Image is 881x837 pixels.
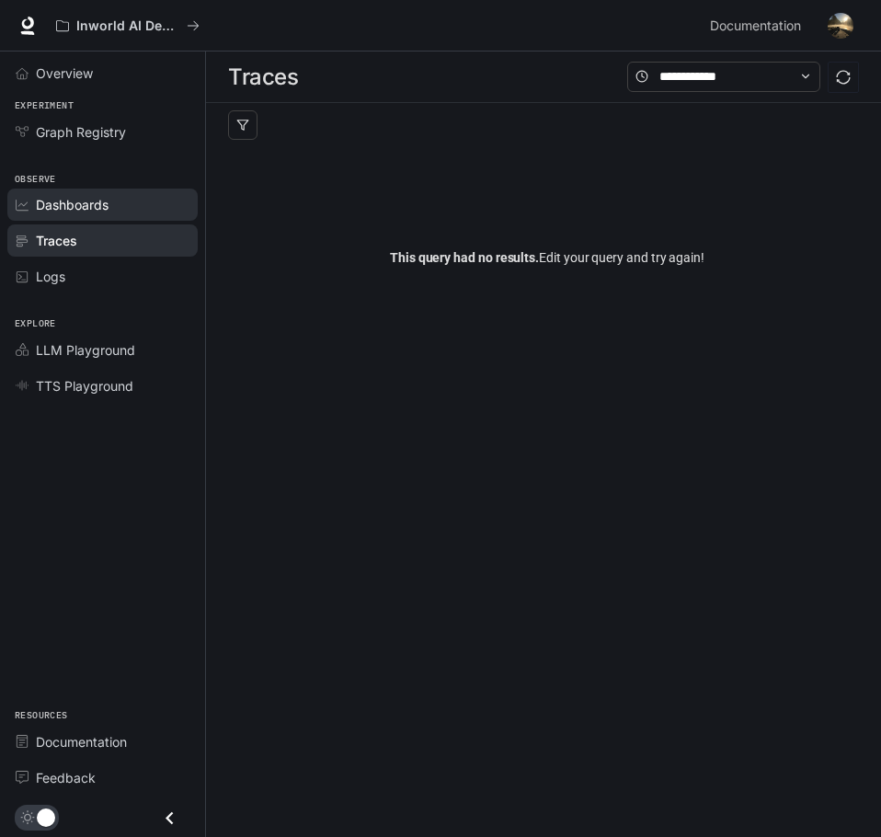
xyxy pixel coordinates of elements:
[7,224,198,257] a: Traces
[36,231,77,250] span: Traces
[76,18,179,34] p: Inworld AI Demos
[36,768,96,787] span: Feedback
[7,370,198,402] a: TTS Playground
[822,7,859,44] button: User avatar
[7,116,198,148] a: Graph Registry
[390,250,539,265] span: This query had no results.
[36,732,127,751] span: Documentation
[7,57,198,89] a: Overview
[36,63,93,83] span: Overview
[703,7,815,44] a: Documentation
[36,195,109,214] span: Dashboards
[836,70,851,85] span: sync
[828,13,853,39] img: User avatar
[7,726,198,758] a: Documentation
[710,15,801,38] span: Documentation
[36,122,126,142] span: Graph Registry
[36,340,135,360] span: LLM Playground
[7,260,198,292] a: Logs
[149,799,190,837] button: Close drawer
[390,247,704,268] span: Edit your query and try again!
[36,267,65,286] span: Logs
[37,807,55,827] span: Dark mode toggle
[48,7,208,44] button: All workspaces
[7,189,198,221] a: Dashboards
[7,762,198,794] a: Feedback
[7,334,198,366] a: LLM Playground
[228,59,298,96] h1: Traces
[36,376,133,396] span: TTS Playground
